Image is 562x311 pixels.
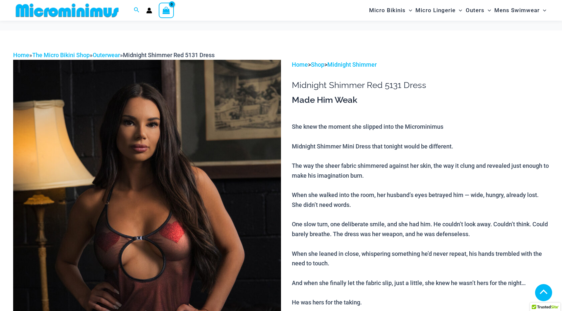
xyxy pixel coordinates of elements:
span: » » » [13,52,215,58]
img: MM SHOP LOGO FLAT [13,3,121,18]
a: Mens SwimwearMenu ToggleMenu Toggle [493,2,548,19]
a: View Shopping Cart, empty [159,3,174,18]
p: > > [292,60,549,70]
span: Menu Toggle [456,2,462,19]
span: Micro Lingerie [415,2,456,19]
span: Micro Bikinis [369,2,406,19]
a: The Micro Bikini Shop [32,52,90,58]
span: Menu Toggle [540,2,546,19]
a: Micro LingerieMenu ToggleMenu Toggle [414,2,464,19]
span: Mens Swimwear [494,2,540,19]
span: Menu Toggle [484,2,491,19]
a: OutersMenu ToggleMenu Toggle [464,2,493,19]
h3: Made Him Weak [292,95,549,106]
a: Home [292,61,308,68]
a: Shop [311,61,324,68]
a: Outerwear [93,52,120,58]
h1: Midnight Shimmer Red 5131 Dress [292,80,549,90]
a: Midnight Shimmer [327,61,377,68]
nav: Site Navigation [366,1,549,20]
a: Search icon link [134,6,140,14]
span: Outers [466,2,484,19]
span: Midnight Shimmer Red 5131 Dress [123,52,215,58]
a: Account icon link [146,8,152,13]
a: Micro BikinisMenu ToggleMenu Toggle [367,2,414,19]
span: Menu Toggle [406,2,412,19]
a: Home [13,52,29,58]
